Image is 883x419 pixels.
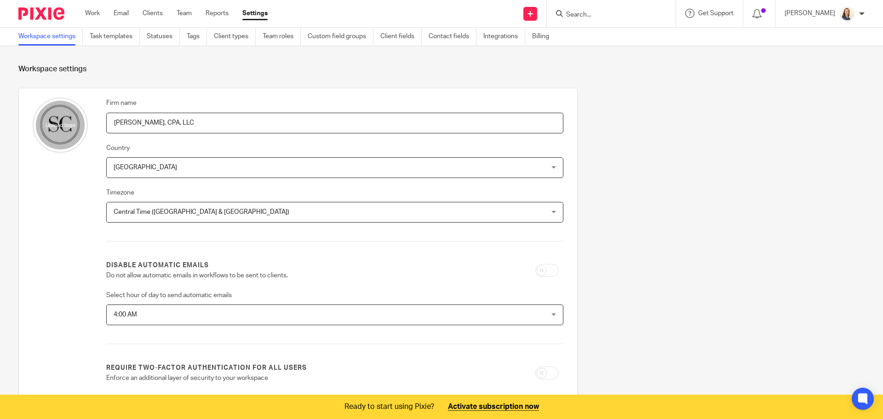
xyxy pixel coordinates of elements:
a: Billing [532,28,556,46]
img: Pixie [18,7,64,20]
a: Settings [242,9,268,18]
label: Timezone [106,188,134,197]
a: Client types [214,28,256,46]
img: headshot.jpg [840,6,854,21]
a: Email [114,9,129,18]
a: Workspace settings [18,28,83,46]
a: Contact fields [429,28,476,46]
span: Central Time ([GEOGRAPHIC_DATA] & [GEOGRAPHIC_DATA]) [114,209,289,215]
h1: Workspace settings [18,64,865,74]
a: Custom field groups [308,28,373,46]
a: Statuses [147,28,180,46]
a: Clients [143,9,163,18]
a: Team [177,9,192,18]
a: Task templates [90,28,140,46]
p: Enforce an additional layer of security to your workspace [106,373,406,383]
label: Disable automatic emails [106,261,209,270]
a: Tags [187,28,207,46]
span: [GEOGRAPHIC_DATA] [114,164,177,171]
label: Select hour of day to send automatic emails [106,291,232,300]
a: Integrations [483,28,525,46]
p: [PERSON_NAME] [785,9,835,18]
a: Team roles [263,28,301,46]
label: Firm name [106,98,137,108]
label: Country [106,143,130,153]
input: Search [565,11,648,19]
input: Name of your firm [106,113,563,133]
a: Reports [206,9,229,18]
p: Do not allow automatic emails in workflows to be sent to clients. [106,271,406,280]
span: Get Support [698,10,734,17]
a: Client fields [380,28,422,46]
a: Work [85,9,100,18]
span: 4:00 AM [114,311,137,318]
label: Require two-factor authentication for all users [106,363,307,373]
